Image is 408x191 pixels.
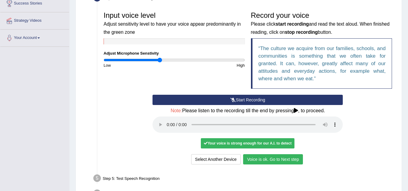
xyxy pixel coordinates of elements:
div: Your voice is strong enough for our A.I. to detect [201,138,294,148]
b: start recording [276,21,309,27]
a: Your Account [0,30,69,45]
div: High [174,62,248,68]
button: Start Recording [153,95,343,105]
small: Adjust sensitivity level to have your voice appear predominantly in the green zone [104,21,241,34]
q: The culture we acquire from our families, schools, and communities is something that we often tak... [259,46,386,81]
button: Select Another Device [191,154,241,164]
button: Voice is ok. Go to Next step [243,154,303,164]
a: Strategy Videos [0,12,69,27]
h4: Please listen to the recording till the end by pressing , to proceed. [153,108,343,113]
small: Please click and read the text aloud. When finished reading, click on button. [251,21,390,34]
div: Low [101,62,174,68]
b: stop recording [285,30,318,35]
h3: Record your voice [251,11,392,35]
h3: Input voice level [104,11,245,35]
span: Note: [171,108,182,113]
div: Step 5: Test Speech Recognition [91,173,399,186]
label: Adjust Microphone Senstivity [104,50,159,56]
